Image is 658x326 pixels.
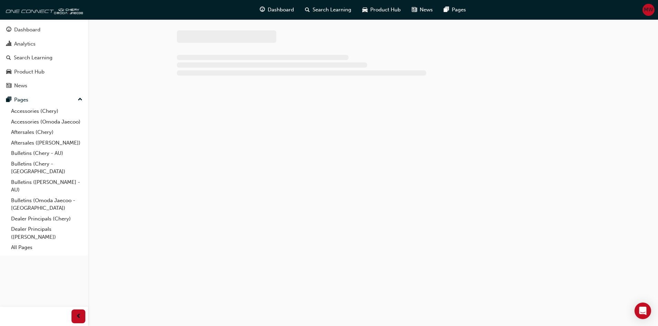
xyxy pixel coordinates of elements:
a: Search Learning [3,51,85,64]
span: Pages [452,6,466,14]
span: guage-icon [260,6,265,14]
button: MW [642,4,655,16]
div: Dashboard [14,26,40,34]
span: Search Learning [313,6,351,14]
a: guage-iconDashboard [254,3,299,17]
a: Bulletins (Omoda Jaecoo - [GEOGRAPHIC_DATA]) [8,195,85,214]
a: Dealer Principals (Chery) [8,214,85,224]
a: Aftersales (Chery) [8,127,85,138]
div: Analytics [14,40,36,48]
span: news-icon [6,83,11,89]
a: Bulletins ([PERSON_NAME] - AU) [8,177,85,195]
a: Bulletins (Chery - AU) [8,148,85,159]
a: Accessories (Chery) [8,106,85,117]
span: MW [644,6,653,14]
span: news-icon [412,6,417,14]
span: car-icon [6,69,11,75]
span: car-icon [362,6,368,14]
button: Pages [3,93,85,106]
img: oneconnect [3,3,83,17]
span: Product Hub [370,6,401,14]
a: Dealer Principals ([PERSON_NAME]) [8,224,85,242]
span: Dashboard [268,6,294,14]
span: chart-icon [6,41,11,47]
a: Bulletins (Chery - [GEOGRAPHIC_DATA]) [8,159,85,177]
a: Accessories (Omoda Jaecoo) [8,117,85,127]
a: pages-iconPages [438,3,471,17]
a: car-iconProduct Hub [357,3,406,17]
a: All Pages [8,242,85,253]
a: News [3,79,85,92]
span: pages-icon [6,97,11,103]
div: Pages [14,96,28,104]
span: search-icon [6,55,11,61]
span: search-icon [305,6,310,14]
div: Open Intercom Messenger [635,303,651,319]
a: search-iconSearch Learning [299,3,357,17]
button: DashboardAnalyticsSearch LearningProduct HubNews [3,22,85,93]
span: up-icon [78,95,83,104]
div: Product Hub [14,68,45,76]
a: Aftersales ([PERSON_NAME]) [8,138,85,148]
span: prev-icon [76,312,81,321]
a: Dashboard [3,23,85,36]
span: News [420,6,433,14]
div: News [14,82,27,90]
a: Analytics [3,38,85,50]
span: pages-icon [444,6,449,14]
a: news-iconNews [406,3,438,17]
a: Product Hub [3,66,85,78]
span: guage-icon [6,27,11,33]
div: Search Learning [14,54,53,62]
